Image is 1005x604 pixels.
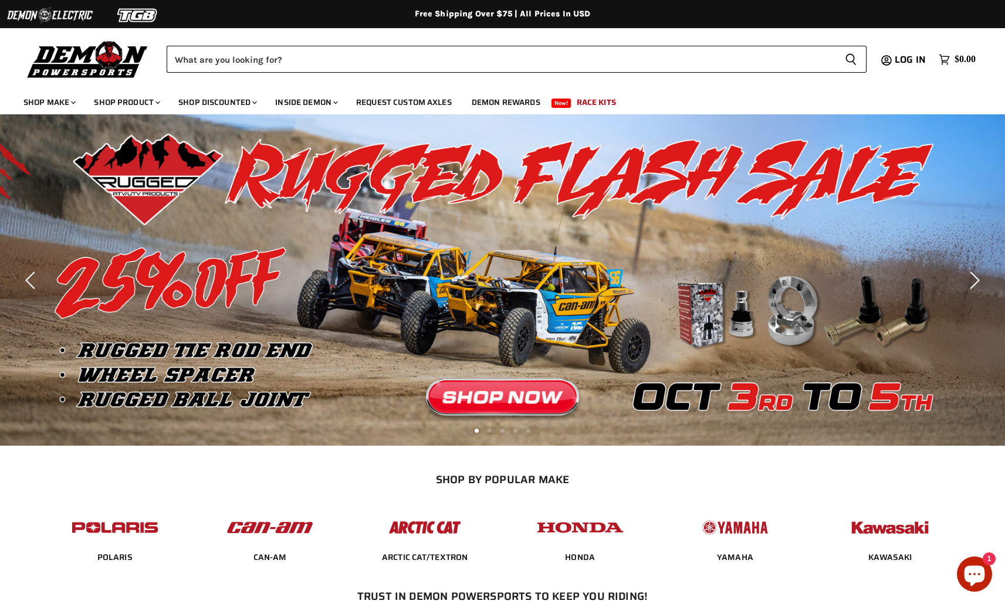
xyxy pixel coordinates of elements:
[488,429,492,433] li: Page dot 2
[48,473,957,486] h2: SHOP BY POPULAR MAKE
[170,90,264,114] a: Shop Discounted
[463,90,549,114] a: Demon Rewards
[955,54,976,65] span: $0.00
[23,38,152,80] img: Demon Powersports
[500,429,505,433] li: Page dot 3
[889,55,933,65] a: Log in
[253,552,287,562] a: CAN-AM
[347,90,461,114] a: Request Custom Axles
[33,9,972,19] div: Free Shipping Over $75 | All Prices In USD
[961,269,984,292] button: Next
[382,552,468,564] span: ARCTIC CAT/TEXTRON
[568,90,625,114] a: Race Kits
[475,429,479,433] li: Page dot 1
[953,557,996,595] inbox-online-store-chat: Shopify online store chat
[266,90,345,114] a: Inside Demon
[253,552,287,564] span: CAN-AM
[15,86,973,114] ul: Main menu
[895,52,926,67] span: Log in
[379,510,471,545] img: POPULAR_MAKE_logo_3_027535af-6171-4c5e-a9bc-f0eccd05c5d6.jpg
[382,552,468,562] a: ARCTIC CAT/TEXTRON
[835,46,867,73] button: Search
[534,510,626,545] img: POPULAR_MAKE_logo_4_4923a504-4bac-4306-a1be-165a52280178.jpg
[565,552,595,562] a: HONDA
[6,4,94,26] img: Demon Electric Logo 2
[868,552,912,562] a: KAWASAKI
[21,269,44,292] button: Previous
[97,552,133,562] a: POLARIS
[61,590,944,602] h2: Trust In Demon Powersports To Keep You Riding!
[868,552,912,564] span: KAWASAKI
[94,4,182,26] img: TGB Logo 2
[85,90,167,114] a: Shop Product
[551,99,571,108] span: New!
[97,552,133,564] span: POLARIS
[933,51,982,68] a: $0.00
[69,510,161,545] img: POPULAR_MAKE_logo_2_dba48cf1-af45-46d4-8f73-953a0f002620.jpg
[565,552,595,564] span: HONDA
[167,46,867,73] form: Product
[167,46,835,73] input: Search
[526,429,530,433] li: Page dot 5
[513,429,517,433] li: Page dot 4
[717,552,753,562] a: YAMAHA
[224,510,316,545] img: POPULAR_MAKE_logo_1_adc20308-ab24-48c4-9fac-e3c1a623d575.jpg
[844,510,936,545] img: POPULAR_MAKE_logo_6_76e8c46f-2d1e-4ecc-b320-194822857d41.jpg
[717,552,753,564] span: YAMAHA
[689,510,781,545] img: POPULAR_MAKE_logo_5_20258e7f-293c-4aac-afa8-159eaa299126.jpg
[15,90,83,114] a: Shop Make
